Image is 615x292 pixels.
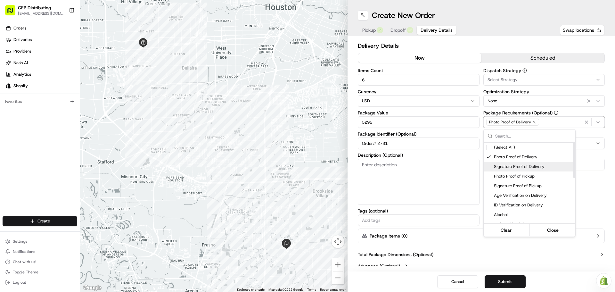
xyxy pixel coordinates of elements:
[20,117,52,122] span: [PERSON_NAME]
[494,145,515,150] span: (Select All)
[494,164,573,170] span: Signature Proof of Delivery
[13,61,25,73] img: 8571987876998_91fb9ceb93ad5c398215_72.jpg
[484,143,575,237] div: Suggestions
[70,99,72,104] span: •
[6,93,17,106] img: Wisdom Oko
[494,202,573,208] span: ID Verification on Delivery
[13,143,49,150] span: Knowledge Base
[99,82,117,90] button: See all
[73,99,86,104] span: [DATE]
[6,61,18,73] img: 1736555255976-a54dd68f-1ca7-489b-9aae-adbdc363a1c4
[494,221,573,227] span: Parking Check-In
[6,144,12,149] div: 📗
[13,117,18,122] img: 1736555255976-a54dd68f-1ca7-489b-9aae-adbdc363a1c4
[13,100,18,105] img: 1736555255976-a54dd68f-1ca7-489b-9aae-adbdc363a1c4
[494,183,573,189] span: Signature Proof of Pickup
[494,212,573,218] span: Alcohol
[29,68,88,73] div: We're available if you need us!
[54,144,59,149] div: 💻
[61,143,103,150] span: API Documentation
[17,41,106,48] input: Clear
[6,111,17,121] img: Masood Aslam
[6,26,117,36] p: Welcome 👋
[495,129,571,142] input: Search...
[52,141,105,152] a: 💻API Documentation
[494,173,573,179] span: Photo Proof of Pickup
[53,117,55,122] span: •
[29,61,105,68] div: Start new chat
[4,141,52,152] a: 📗Knowledge Base
[45,159,78,164] a: Powered byPylon
[494,154,573,160] span: Photo Proof of Delivery
[6,6,19,19] img: Nash
[57,117,70,122] span: [DATE]
[531,226,575,235] button: Close
[494,193,573,198] span: Age Verification on Delivery
[64,159,78,164] span: Pylon
[6,83,43,88] div: Past conversations
[109,63,117,71] button: Start new chat
[20,99,68,104] span: Wisdom [PERSON_NAME]
[484,226,528,235] button: Clear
